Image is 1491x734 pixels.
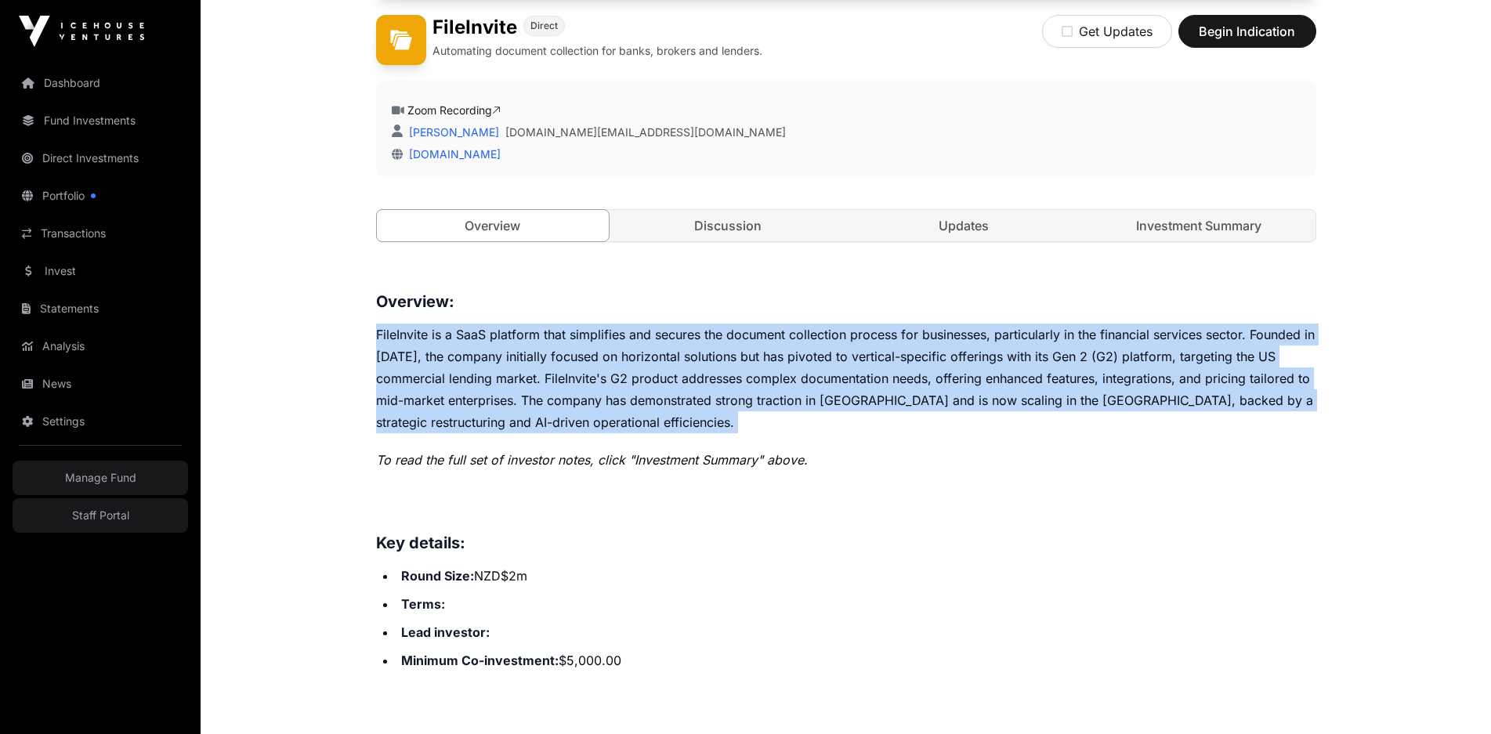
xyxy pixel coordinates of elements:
[13,329,188,363] a: Analysis
[1178,15,1316,48] button: Begin Indication
[13,367,188,401] a: News
[406,125,499,139] a: [PERSON_NAME]
[1178,31,1316,46] a: Begin Indication
[848,210,1080,241] a: Updates
[403,147,501,161] a: [DOMAIN_NAME]
[376,209,610,242] a: Overview
[376,15,426,65] img: FileInvite
[376,289,1316,314] h3: Overview:
[13,216,188,251] a: Transactions
[376,530,1316,555] h3: Key details:
[396,649,1316,671] li: $5,000.00
[612,210,845,241] a: Discussion
[13,461,188,495] a: Manage Fund
[486,624,490,640] strong: :
[401,568,474,584] strong: Round Size:
[396,565,1316,587] li: NZD$2m
[530,20,558,32] span: Direct
[1413,659,1491,734] iframe: Chat Widget
[13,141,188,175] a: Direct Investments
[376,452,808,468] em: To read the full set of investor notes, click "Investment Summary" above.
[13,103,188,138] a: Fund Investments
[401,624,486,640] strong: Lead investor
[13,498,188,533] a: Staff Portal
[1083,210,1315,241] a: Investment Summary
[13,66,188,100] a: Dashboard
[432,43,762,59] p: Automating document collection for banks, brokers and lenders.
[1042,15,1172,48] button: Get Updates
[401,596,445,612] strong: Terms:
[13,291,188,326] a: Statements
[377,210,1315,241] nav: Tabs
[407,103,501,117] a: Zoom Recording
[13,404,188,439] a: Settings
[505,125,786,140] a: [DOMAIN_NAME][EMAIL_ADDRESS][DOMAIN_NAME]
[19,16,144,47] img: Icehouse Ventures Logo
[13,179,188,213] a: Portfolio
[401,653,559,668] strong: Minimum Co-investment:
[13,254,188,288] a: Invest
[376,324,1316,433] p: FileInvite is a SaaS platform that simplifies and secures the document collection process for bus...
[1198,22,1297,41] span: Begin Indication
[432,15,517,40] h1: FileInvite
